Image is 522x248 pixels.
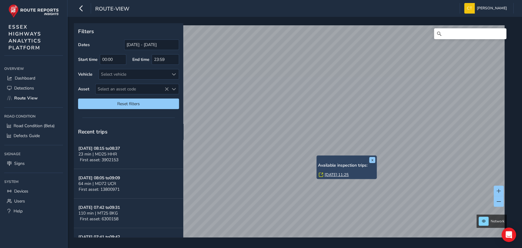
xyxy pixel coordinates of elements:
[76,25,505,244] canvas: Map
[74,169,183,199] button: [DATE] 08:05 to09:0964 min | MD72 UCRFirst asset: 13800971
[4,149,63,159] div: Signage
[74,199,183,228] button: [DATE] 07:42 to09:31110 min | MT25 BKGFirst asset: 6300158
[78,210,118,216] span: 110 min | MT25 BKG
[80,216,118,222] span: First asset: 6300158
[4,83,63,93] a: Detections
[169,84,179,94] div: Select an asset code
[4,73,63,83] a: Dashboard
[4,159,63,168] a: Signs
[78,146,120,151] strong: [DATE] 08:15 to 08:37
[78,99,179,109] button: Reset filters
[78,27,179,35] p: Filters
[14,95,38,101] span: Route View
[78,71,93,77] label: Vehicle
[4,131,63,141] a: Defects Guide
[464,3,509,14] button: [PERSON_NAME]
[78,205,120,210] strong: [DATE] 07:42 to 09:31
[477,3,507,14] span: [PERSON_NAME]
[4,93,63,103] a: Route View
[434,28,506,39] input: Search
[79,187,120,192] span: First asset: 13800971
[369,157,375,163] button: x
[78,42,90,48] label: Dates
[95,5,129,14] span: route-view
[99,69,169,79] div: Select vehicle
[132,57,149,62] label: End time
[78,128,108,135] span: Recent trips
[78,86,89,92] label: Asset
[14,133,40,139] span: Defects Guide
[8,4,59,18] img: rr logo
[74,140,183,169] button: [DATE] 08:15 to08:3723 min | MD25 HHRFirst asset: 3902153
[4,206,63,216] a: Help
[78,181,116,187] span: 64 min | MD72 UCR
[14,208,23,214] span: Help
[80,157,118,163] span: First asset: 3902153
[96,84,169,94] span: Select an asset code
[15,75,35,81] span: Dashboard
[14,198,25,204] span: Users
[14,161,25,166] span: Signs
[4,196,63,206] a: Users
[4,177,63,186] div: System
[4,112,63,121] div: Road Condition
[78,151,117,157] span: 23 min | MD25 HHR
[83,101,175,107] span: Reset filters
[502,228,516,242] div: Open Intercom Messenger
[4,121,63,131] a: Road Condition (Beta)
[8,24,41,51] span: ESSEX HIGHWAYS ANALYTICS PLATFORM
[491,219,505,224] span: Network
[4,64,63,73] div: Overview
[325,172,349,177] a: [DATE] 11:25
[14,85,34,91] span: Detections
[318,163,375,168] h6: Available inspection trips:
[78,234,120,240] strong: [DATE] 07:41 to 09:42
[14,123,55,129] span: Road Condition (Beta)
[464,3,475,14] img: diamond-layout
[78,57,98,62] label: Start time
[14,188,28,194] span: Devices
[4,186,63,196] a: Devices
[78,175,120,181] strong: [DATE] 08:05 to 09:09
